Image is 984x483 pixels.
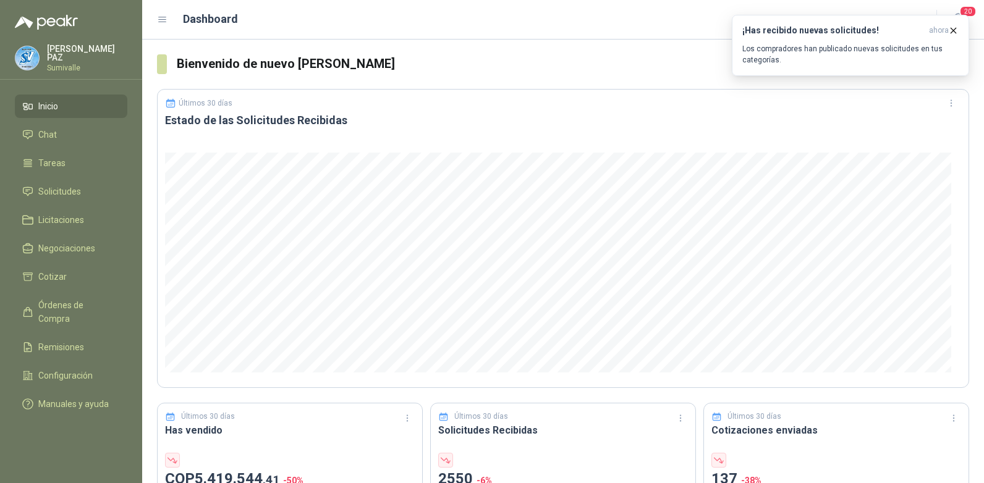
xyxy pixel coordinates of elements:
span: Tareas [38,156,66,170]
a: Licitaciones [15,208,127,232]
span: Configuración [38,369,93,382]
span: Chat [38,128,57,141]
p: Sumivalle [47,64,127,72]
span: Remisiones [38,340,84,354]
img: Company Logo [15,46,39,70]
h3: Solicitudes Recibidas [438,422,688,438]
h3: Bienvenido de nuevo [PERSON_NAME] [177,54,969,73]
span: Negociaciones [38,241,95,255]
h3: Has vendido [165,422,415,438]
a: Tareas [15,151,127,175]
p: Últimos 30 días [454,411,508,422]
a: Negociaciones [15,237,127,260]
span: Solicitudes [38,185,81,198]
a: Inicio [15,94,127,118]
span: Órdenes de Compra [38,298,116,325]
p: Últimos 30 días [179,99,232,107]
span: Licitaciones [38,213,84,227]
h1: Dashboard [183,10,238,28]
a: Configuración [15,364,127,387]
h3: ¡Has recibido nuevas solicitudes! [742,25,924,36]
h3: Estado de las Solicitudes Recibidas [165,113,961,128]
p: [PERSON_NAME] PAZ [47,44,127,62]
a: Manuales y ayuda [15,392,127,416]
a: Cotizar [15,265,127,288]
span: 20 [959,6,977,17]
a: Solicitudes [15,180,127,203]
p: Últimos 30 días [727,411,781,422]
a: Órdenes de Compra [15,293,127,330]
img: Logo peakr [15,15,78,30]
span: ahora [929,25,949,36]
button: 20 [947,9,969,31]
h3: Cotizaciones enviadas [711,422,961,438]
span: Manuales y ayuda [38,397,109,411]
span: Cotizar [38,270,67,283]
p: Los compradores han publicado nuevas solicitudes en tus categorías. [742,43,959,65]
p: Últimos 30 días [181,411,235,422]
button: ¡Has recibido nuevas solicitudes!ahora Los compradores han publicado nuevas solicitudes en tus ca... [732,15,969,76]
span: Inicio [38,99,58,113]
a: Chat [15,123,127,146]
a: Remisiones [15,335,127,359]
